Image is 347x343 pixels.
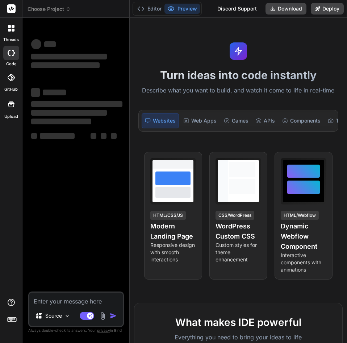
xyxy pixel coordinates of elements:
[180,113,220,128] div: Web Apps
[45,312,62,319] p: Source
[213,3,261,15] div: Discord Support
[31,119,91,124] span: ‌
[146,333,331,342] p: Everything you need to bring your ideas to life
[91,133,96,139] span: ‌
[253,113,278,128] div: APIs
[281,252,326,273] p: Interactive components with animations
[164,4,200,14] button: Preview
[150,221,196,241] h4: Modern Landing Page
[146,315,331,330] h2: What makes IDE powerful
[43,90,66,95] span: ‌
[31,101,122,107] span: ‌
[150,241,196,263] p: Responsive design with smooth interactions
[31,110,107,116] span: ‌
[4,113,18,120] label: Upload
[4,86,18,92] label: GitHub
[134,69,343,82] h1: Turn ideas into code instantly
[28,5,71,13] span: Choose Project
[28,327,124,334] p: Always double-check its answers. Your in Bind
[216,221,261,241] h4: WordPress Custom CSS
[31,62,100,68] span: ‌
[99,312,107,320] img: attachment
[142,113,179,128] div: Websites
[110,312,117,319] img: icon
[31,54,107,59] span: ‌
[134,86,343,95] p: Describe what you want to build, and watch it come to life in real-time
[101,133,106,139] span: ‌
[281,221,326,252] h4: Dynamic Webflow Component
[216,211,254,220] div: CSS/WordPress
[266,3,306,15] button: Download
[64,313,70,319] img: Pick Models
[134,4,164,14] button: Editor
[3,37,19,43] label: threads
[31,39,41,49] span: ‌
[40,133,75,139] span: ‌
[6,61,16,67] label: code
[44,41,56,47] span: ‌
[281,211,319,220] div: HTML/Webflow
[216,241,261,263] p: Custom styles for theme enhancement
[31,133,37,139] span: ‌
[150,211,186,220] div: HTML/CSS/JS
[279,113,323,128] div: Components
[111,133,117,139] span: ‌
[31,88,40,97] span: ‌
[311,3,344,15] button: Deploy
[221,113,251,128] div: Games
[97,328,110,332] span: privacy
